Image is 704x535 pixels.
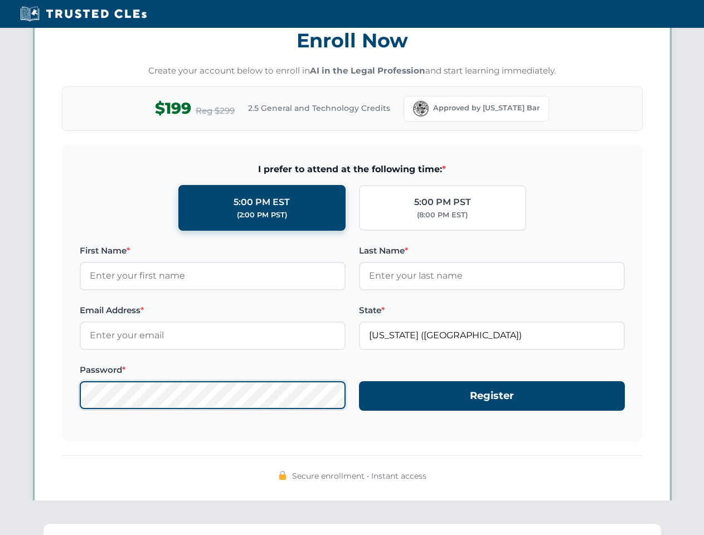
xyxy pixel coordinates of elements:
[80,363,346,377] label: Password
[62,23,643,58] h3: Enroll Now
[17,6,150,22] img: Trusted CLEs
[62,65,643,77] p: Create your account below to enroll in and start learning immediately.
[155,96,191,121] span: $199
[359,262,625,290] input: Enter your last name
[80,304,346,317] label: Email Address
[80,322,346,349] input: Enter your email
[80,162,625,177] span: I prefer to attend at the following time:
[359,322,625,349] input: Florida (FL)
[196,104,235,118] span: Reg $299
[433,103,540,114] span: Approved by [US_STATE] Bar
[413,101,429,116] img: Florida Bar
[359,304,625,317] label: State
[80,244,346,257] label: First Name
[414,195,471,210] div: 5:00 PM PST
[248,102,390,114] span: 2.5 General and Technology Credits
[292,470,426,482] span: Secure enrollment • Instant access
[359,381,625,411] button: Register
[278,471,287,480] img: 🔒
[237,210,287,221] div: (2:00 PM PST)
[417,210,468,221] div: (8:00 PM EST)
[80,262,346,290] input: Enter your first name
[359,244,625,257] label: Last Name
[234,195,290,210] div: 5:00 PM EST
[310,65,425,76] strong: AI in the Legal Profession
